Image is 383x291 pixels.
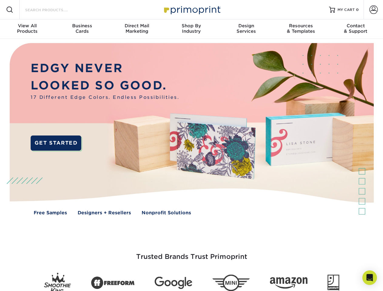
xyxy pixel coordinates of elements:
div: Marketing [109,23,164,34]
img: Google [155,277,192,289]
span: 17 Different Edge Colors. Endless Possibilities. [31,94,179,101]
img: Primoprint [161,3,222,16]
span: MY CART [338,7,355,12]
a: BusinessCards [55,19,109,39]
span: Design [219,23,274,28]
span: Business [55,23,109,28]
span: 0 [356,8,359,12]
a: Free Samples [34,209,67,216]
a: Shop ByIndustry [164,19,219,39]
span: Direct Mail [109,23,164,28]
a: Direct MailMarketing [109,19,164,39]
div: & Support [328,23,383,34]
img: Amazon [270,277,307,289]
h3: Trusted Brands Trust Primoprint [14,238,369,268]
div: & Templates [274,23,328,34]
span: Contact [328,23,383,28]
a: Designers + Resellers [78,209,131,216]
div: Industry [164,23,219,34]
span: Shop By [164,23,219,28]
a: GET STARTED [31,135,81,151]
div: Cards [55,23,109,34]
p: EDGY NEVER [31,60,179,77]
input: SEARCH PRODUCTS..... [25,6,84,13]
img: Goodwill [328,275,339,291]
a: Contact& Support [328,19,383,39]
p: LOOKED SO GOOD. [31,77,179,94]
div: Services [219,23,274,34]
a: Nonprofit Solutions [142,209,191,216]
span: Resources [274,23,328,28]
div: Open Intercom Messenger [362,270,377,285]
a: Resources& Templates [274,19,328,39]
a: DesignServices [219,19,274,39]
